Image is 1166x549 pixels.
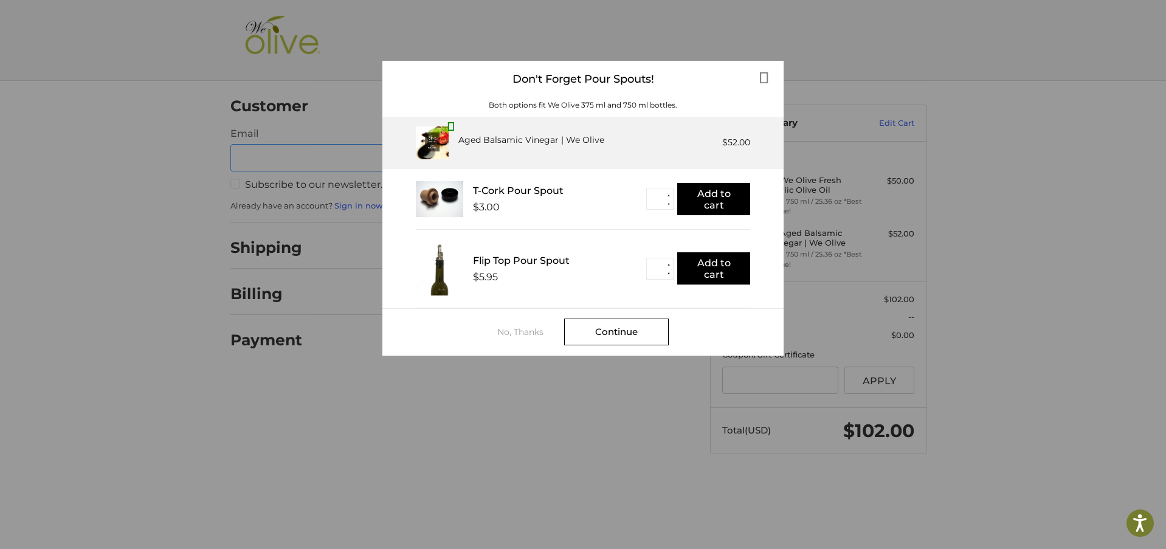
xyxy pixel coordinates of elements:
p: We're away right now. Please check back later! [17,18,137,28]
div: Don't Forget Pour Spouts! [382,61,784,98]
div: Flip Top Pour Spout [473,255,646,266]
div: No, Thanks [497,327,564,337]
button: ▲ [664,260,673,269]
div: T-Cork Pour Spout [473,185,646,196]
button: ▼ [664,269,673,278]
div: Both options fit We Olive 375 ml and 750 ml bottles. [382,100,784,111]
button: Open LiveChat chat widget [140,16,154,30]
img: FTPS_bottle__43406.1705089544.233.225.jpg [416,242,463,295]
img: T_Cork__22625.1711686153.233.225.jpg [416,181,463,217]
iframe: Google Customer Reviews [1066,516,1166,549]
button: ▼ [664,199,673,209]
div: $5.95 [473,271,498,283]
div: Continue [564,319,669,345]
div: $3.00 [473,201,500,213]
button: Add to cart [677,252,750,285]
div: $52.00 [722,136,750,149]
button: ▲ [664,190,673,199]
div: Aged Balsamic Vinegar | We Olive [458,134,604,147]
button: Add to cart [677,183,750,215]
